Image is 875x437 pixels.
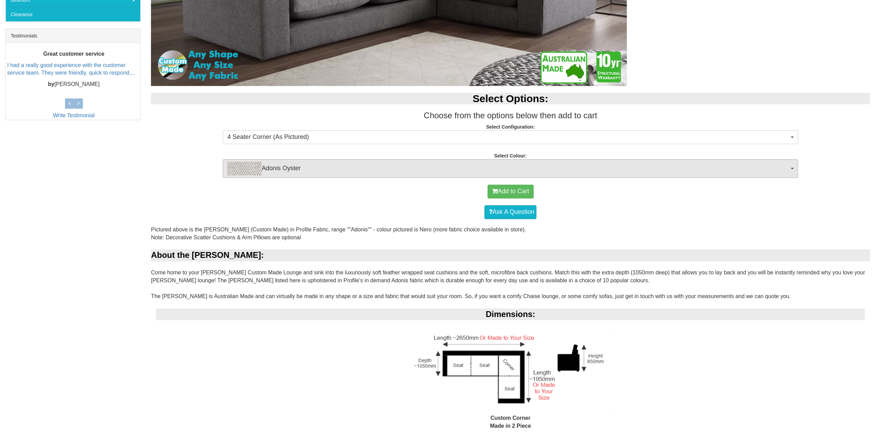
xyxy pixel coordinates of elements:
div: Dimensions: [156,308,865,320]
b: by [48,81,54,87]
a: I had a really good experience with the customer service team. They were friendly, quick to respo... [7,62,135,76]
h3: Choose from the options below then add to cart [151,111,870,120]
strong: Select Colour: [494,153,527,159]
button: Add to Cart [488,185,534,198]
p: [PERSON_NAME] [7,81,140,89]
div: Testimonials [6,29,140,43]
button: Adonis OysterAdonis Oyster [223,159,798,178]
a: Ask A Question [484,205,536,219]
b: Custom Corner Made in 2 Piece [490,415,531,429]
a: Clearance [6,7,140,21]
button: 4 Seater Corner (As Pictured) [223,130,798,144]
img: Corner [407,328,614,414]
div: About the [PERSON_NAME]: [151,249,870,261]
span: 4 Seater Corner (As Pictured) [227,133,789,142]
b: Select Options: [473,93,548,104]
strong: Select Configuration: [486,124,535,130]
b: Great customer service [43,51,105,57]
img: Adonis Oyster [227,162,262,175]
a: Write Testimonial [53,112,95,118]
span: Adonis Oyster [227,162,789,175]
